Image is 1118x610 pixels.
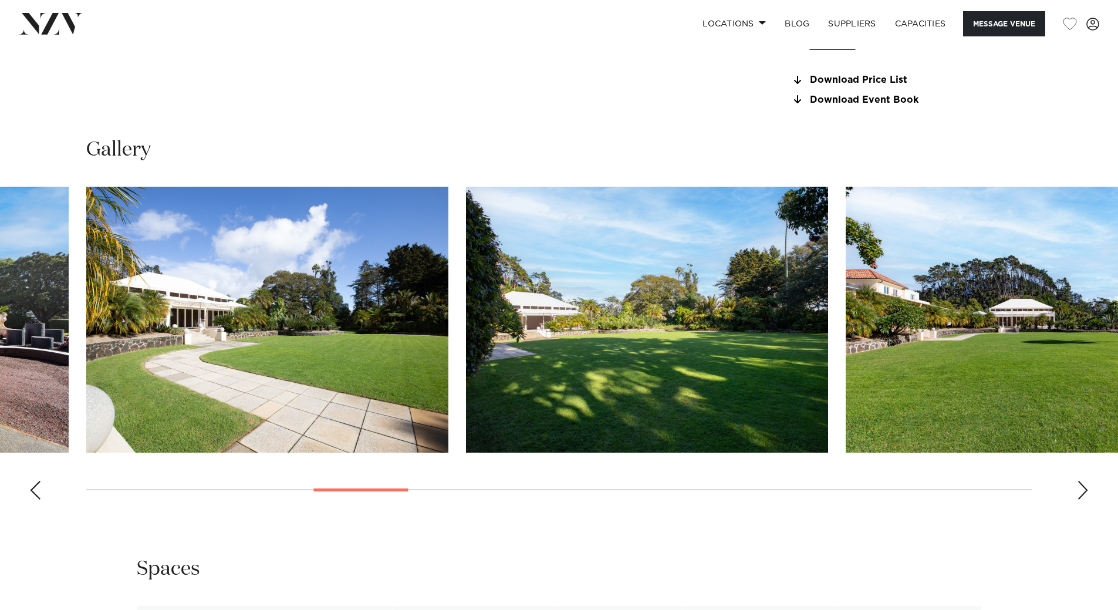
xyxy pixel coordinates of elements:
swiper-slide: 8 / 25 [466,187,828,453]
swiper-slide: 7 / 25 [86,187,448,453]
a: BLOG [775,11,819,36]
img: nzv-logo.png [19,13,83,34]
a: Capacities [886,11,955,36]
h2: Gallery [86,137,151,163]
button: Message Venue [963,11,1045,36]
a: Locations [693,11,775,36]
a: Download Price List [791,75,982,86]
a: SUPPLIERS [819,11,885,36]
h2: Spaces [137,556,200,582]
a: Download Event Book [791,95,982,105]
